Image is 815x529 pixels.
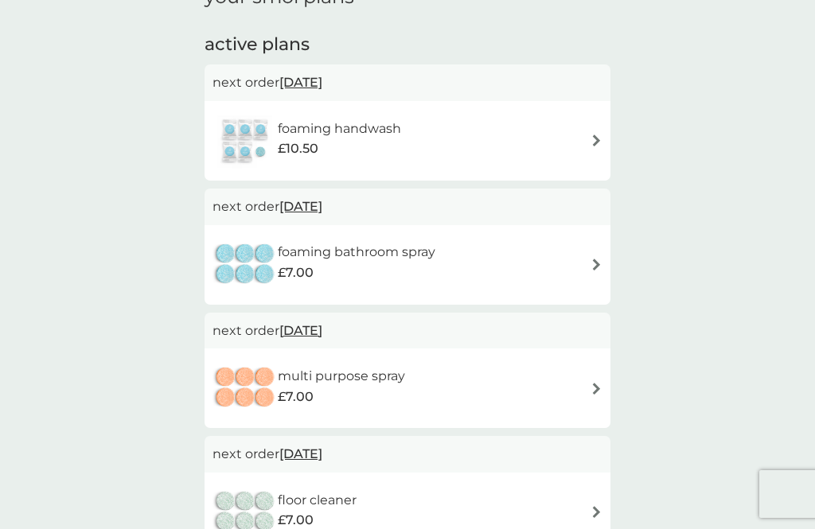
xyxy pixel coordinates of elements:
img: foaming bathroom spray [213,237,278,293]
span: £7.00 [278,387,314,407]
p: next order [213,444,602,465]
h6: foaming handwash [278,119,401,139]
p: next order [213,321,602,341]
span: [DATE] [279,438,322,469]
h6: foaming bathroom spray [278,242,435,263]
span: [DATE] [279,191,322,222]
h6: floor cleaner [278,490,357,511]
h2: active plans [205,33,610,57]
img: arrow right [591,134,602,146]
span: [DATE] [279,67,322,98]
img: arrow right [591,259,602,270]
span: [DATE] [279,315,322,346]
p: next order [213,72,602,93]
span: £10.50 [278,138,318,159]
img: arrow right [591,383,602,395]
span: £7.00 [278,263,314,283]
img: multi purpose spray [213,360,278,416]
img: foaming handwash [213,113,278,169]
h6: multi purpose spray [278,366,405,387]
img: arrow right [591,506,602,518]
p: next order [213,196,602,217]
